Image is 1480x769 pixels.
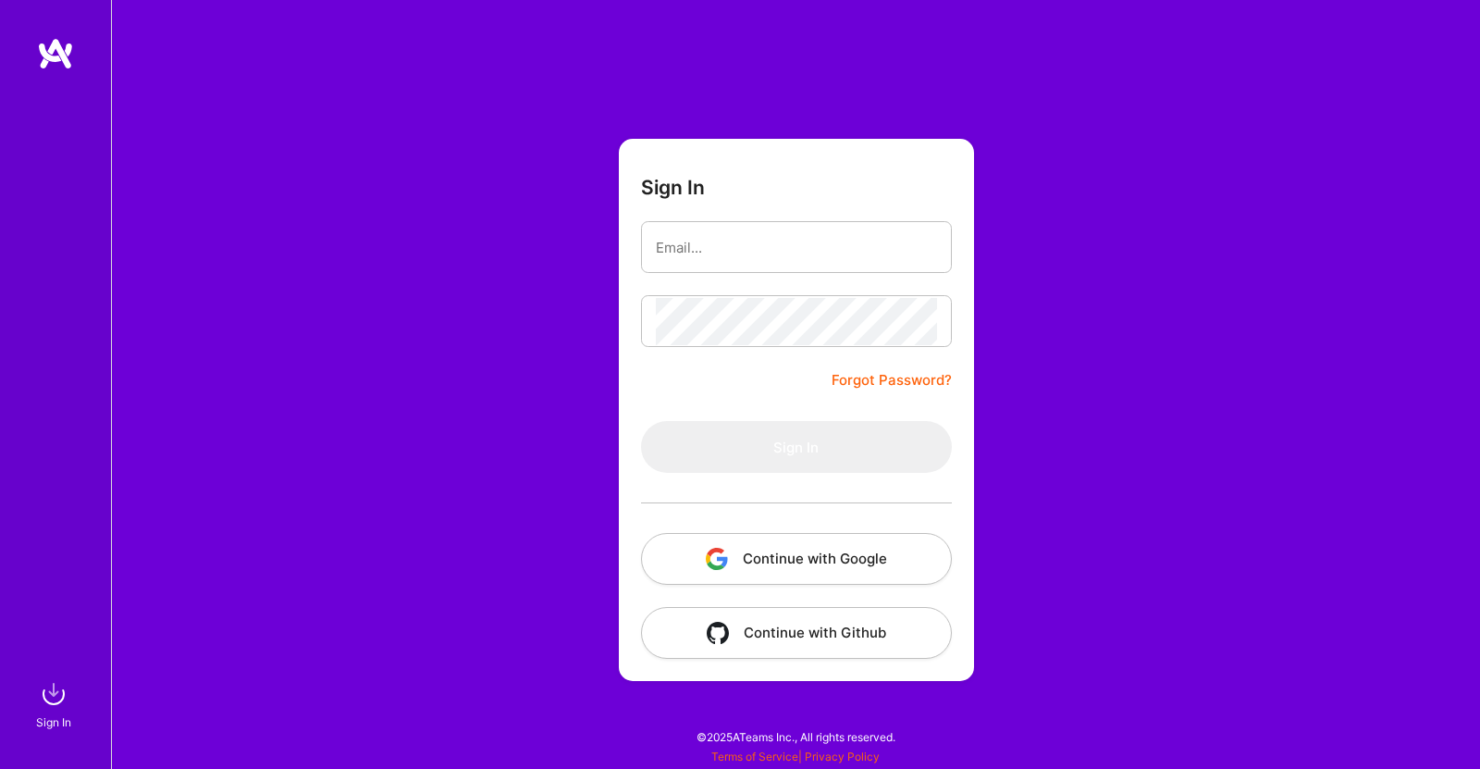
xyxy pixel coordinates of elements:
[36,713,71,732] div: Sign In
[707,622,729,644] img: icon
[656,224,937,271] input: Email...
[641,421,952,473] button: Sign In
[111,713,1480,760] div: © 2025 ATeams Inc., All rights reserved.
[832,369,952,391] a: Forgot Password?
[37,37,74,70] img: logo
[805,750,880,763] a: Privacy Policy
[641,533,952,585] button: Continue with Google
[641,607,952,659] button: Continue with Github
[711,750,798,763] a: Terms of Service
[35,676,72,713] img: sign in
[39,676,72,732] a: sign inSign In
[711,750,880,763] span: |
[706,548,728,570] img: icon
[641,176,705,199] h3: Sign In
